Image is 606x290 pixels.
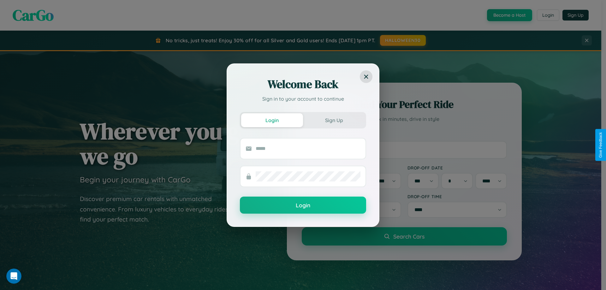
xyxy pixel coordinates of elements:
[303,113,365,127] button: Sign Up
[240,197,366,214] button: Login
[240,95,366,103] p: Sign in to your account to continue
[241,113,303,127] button: Login
[598,132,603,158] div: Give Feedback
[240,77,366,92] h2: Welcome Back
[6,269,21,284] iframe: Intercom live chat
